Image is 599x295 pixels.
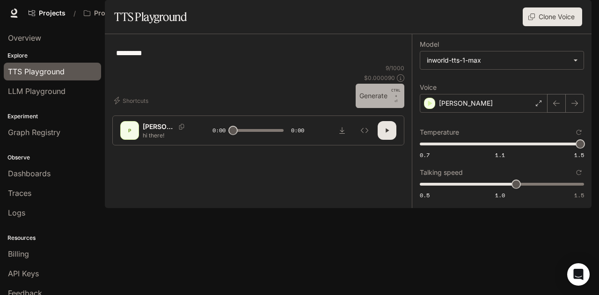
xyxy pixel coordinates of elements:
[420,151,430,159] span: 0.7
[143,131,190,139] p: hi there!
[386,64,404,72] p: 9 / 1000
[420,169,463,176] p: Talking speed
[364,74,395,82] p: $ 0.000090
[175,124,188,130] button: Copy Voice ID
[567,263,590,286] div: Open Intercom Messenger
[391,87,401,99] p: CTRL +
[114,7,187,26] h1: TTS Playground
[574,191,584,199] span: 1.5
[333,121,351,140] button: Download audio
[495,151,505,159] span: 1.1
[143,122,175,131] p: [PERSON_NAME]
[356,84,404,108] button: GenerateCTRL +⏎
[427,56,569,65] div: inworld-tts-1-max
[574,167,584,178] button: Reset to default
[574,151,584,159] span: 1.5
[439,99,493,108] p: [PERSON_NAME]
[523,7,582,26] button: Clone Voice
[420,129,459,136] p: Temperature
[39,9,66,17] span: Projects
[212,126,226,135] span: 0:00
[291,126,304,135] span: 0:00
[24,4,70,22] a: Go to projects
[122,123,137,138] div: P
[94,9,146,17] p: Project Atlas (NBCU) Multi-Agent
[355,121,374,140] button: Inspect
[420,191,430,199] span: 0.5
[112,93,152,108] button: Shortcuts
[80,4,161,22] button: Open workspace menu
[420,51,584,69] div: inworld-tts-1-max
[574,127,584,137] button: Reset to default
[495,191,505,199] span: 1.0
[420,41,439,48] p: Model
[420,84,437,91] p: Voice
[70,8,80,18] div: /
[391,87,401,104] p: ⏎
